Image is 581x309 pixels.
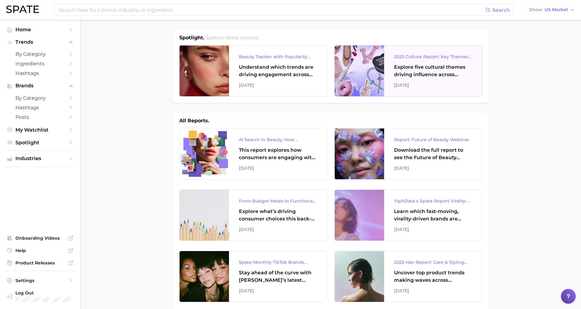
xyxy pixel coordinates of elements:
a: Help [5,246,75,255]
div: [DATE] [239,226,317,233]
span: Onboarding Videos [15,235,65,241]
span: Show [529,8,543,11]
div: Spate Monthly TikTok Brands Tracker [239,259,317,266]
div: [DATE] [239,81,317,89]
div: [DATE] [394,164,472,172]
input: Search here for a brand, industry, or ingredient [58,5,486,15]
div: 2025 Culture Report: Key Themes That Are Shaping Consumer Demand [394,53,472,60]
a: Log out. Currently logged in with e-mail ykkim110@cosrx.co.kr. [5,288,75,304]
div: Understand which trends are driving engagement across platforms in the skin, hair, makeup, and fr... [239,63,317,78]
span: Hashtags [15,105,65,111]
a: Settings [5,276,75,285]
a: Spate Monthly TikTok Brands TrackerStay ahead of the curve with [PERSON_NAME]’s latest monthly tr... [179,251,327,302]
div: Explore five cultural themes driving influence across beauty, food, and pop culture. [394,63,472,78]
span: Industries [15,156,65,161]
a: Home [5,25,75,34]
span: Settings [15,278,65,283]
a: Posts [5,112,75,122]
button: Industries [5,154,75,163]
div: Stay ahead of the curve with [PERSON_NAME]’s latest monthly tracker, spotlighting the fastest-gro... [239,269,317,284]
a: Spotlight [5,138,75,147]
a: Hashtags [5,103,75,112]
a: Beauty Tracker with Popularity IndexUnderstand which trends are driving engagement across platfor... [179,45,327,97]
div: YipitData x Spate Report Virality-Driven Brands Are Taking a Slice of the Beauty Pie [394,197,472,205]
span: Spotlight [15,140,65,146]
div: Explore what’s driving consumer choices this back-to-school season From budget-friendly meals to ... [239,208,317,223]
img: SPATE [6,6,39,13]
h1: All Reports. [179,117,209,124]
a: My Watchlist [5,125,75,135]
a: 2025 Culture Report: Key Themes That Are Shaping Consumer DemandExplore five cultural themes driv... [334,45,482,97]
span: Search [492,7,510,13]
div: 2025 Hair Report: Care & Styling Products [394,259,472,266]
span: Trends [15,39,65,45]
a: Ingredients [5,59,75,68]
span: by Category [15,95,65,101]
span: Help [15,248,65,253]
h2: Spate's latest reports. [206,34,259,41]
span: Log Out [15,290,70,296]
a: Hashtags [5,68,75,78]
h1: Spotlight. [179,34,204,41]
a: From Budget Meals to Functional Snacks: Food & Beverage Trends Shaping Consumer Behavior This Sch... [179,189,327,241]
a: YipitData x Spate Report Virality-Driven Brands Are Taking a Slice of the Beauty PieLearn which f... [334,189,482,241]
div: [DATE] [394,226,472,233]
div: [DATE] [239,164,317,172]
a: Report: Future of Beauty WebinarDownload the full report to see the Future of Beauty trends we un... [334,128,482,180]
button: Trends [5,37,75,47]
div: AI Search in Beauty: How Consumers Are Using ChatGPT vs. Google Search [239,136,317,143]
div: [DATE] [394,81,472,89]
a: AI Search in Beauty: How Consumers Are Using ChatGPT vs. Google SearchThis report explores how co... [179,128,327,180]
button: Brands [5,81,75,90]
span: My Watchlist [15,127,65,133]
div: This report explores how consumers are engaging with AI-powered search tools — and what it means ... [239,146,317,161]
a: by Category [5,93,75,103]
div: From Budget Meals to Functional Snacks: Food & Beverage Trends Shaping Consumer Behavior This Sch... [239,197,317,205]
div: Report: Future of Beauty Webinar [394,136,472,143]
div: [DATE] [394,287,472,294]
div: Uncover top product trends making waves across platforms — along with key insights into benefits,... [394,269,472,284]
span: Hashtags [15,70,65,76]
a: Onboarding Videos [5,233,75,243]
a: 2025 Hair Report: Care & Styling ProductsUncover top product trends making waves across platforms... [334,251,482,302]
a: Product Releases [5,258,75,268]
div: Beauty Tracker with Popularity Index [239,53,317,60]
div: Learn which fast-moving, virality-driven brands are leading the pack, the risks of viral growth, ... [394,208,472,223]
span: by Category [15,51,65,57]
span: Ingredients [15,61,65,67]
span: US Market [545,8,568,11]
span: Posts [15,114,65,120]
span: Brands [15,83,65,89]
button: ShowUS Market [528,6,576,14]
a: by Category [5,49,75,59]
span: Home [15,27,65,33]
div: [DATE] [239,287,317,294]
div: Download the full report to see the Future of Beauty trends we unpacked during the webinar. [394,146,472,161]
span: Product Releases [15,260,65,266]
